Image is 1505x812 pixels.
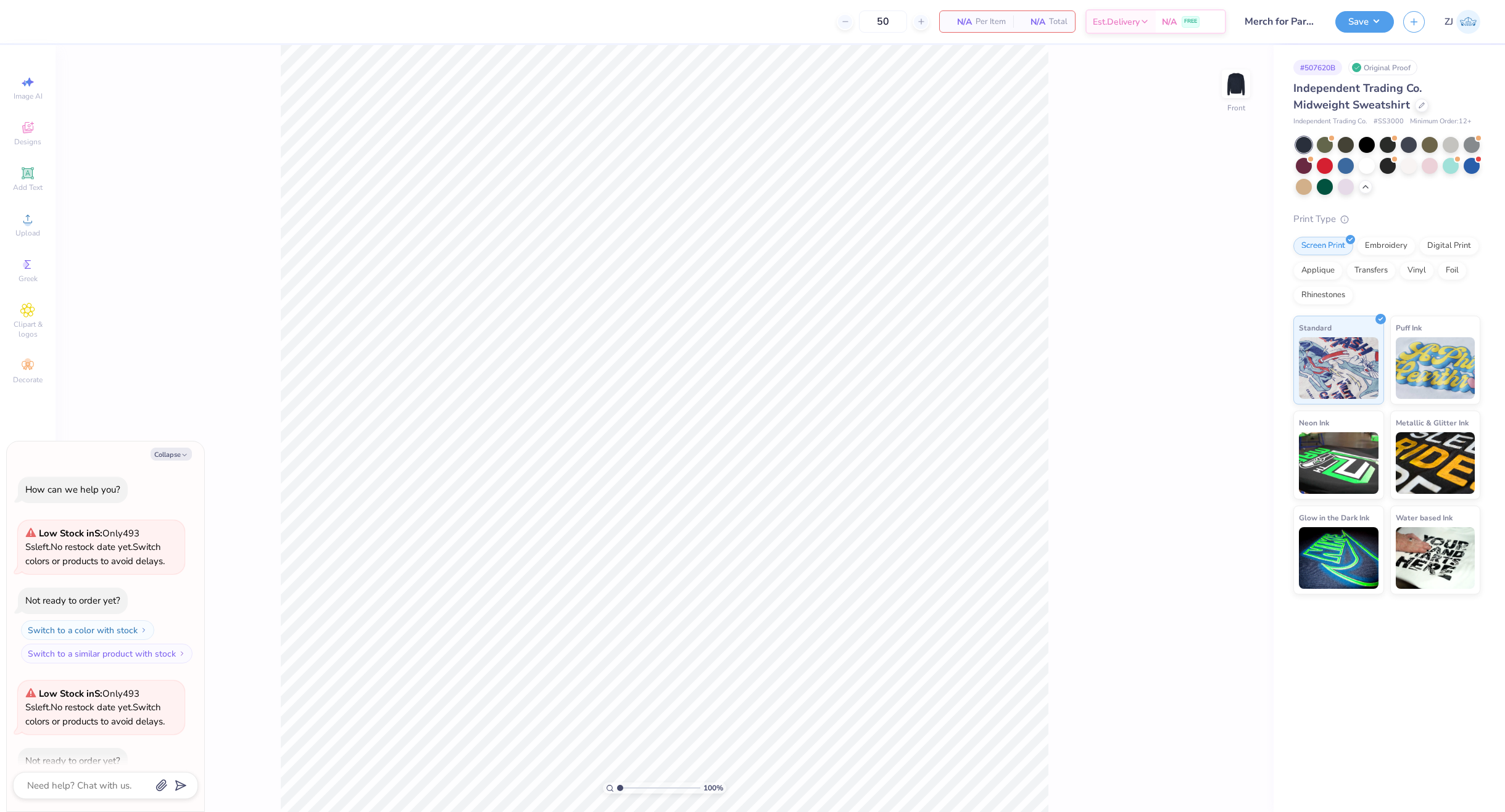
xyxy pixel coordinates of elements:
[178,650,186,657] img: Switch to a similar product with stock
[1299,321,1332,334] span: Standard
[1419,237,1479,255] div: Digital Print
[1396,432,1475,494] img: Metallic & Glitter Ink
[39,687,102,700] strong: Low Stock in S :
[1162,15,1177,28] span: N/A
[1456,10,1480,34] img: Zhor Junavee Antocan
[140,626,147,634] img: Switch to a color with stock
[1235,9,1326,34] input: Untitled Design
[15,228,40,238] span: Upload
[1184,17,1197,26] span: FREE
[1293,237,1353,255] div: Screen Print
[1224,72,1248,96] img: Front
[1348,60,1417,75] div: Original Proof
[1335,11,1394,33] button: Save
[1438,261,1467,280] div: Foil
[1396,416,1469,429] span: Metallic & Glitter Ink
[21,644,193,663] button: Switch to a similar product with stock
[25,687,165,728] span: Only 493 Ss left. Switch colors or products to avoid delays.
[14,137,41,147] span: Designs
[151,448,192,461] button: Collapse
[51,701,133,713] span: No restock date yet.
[21,620,154,640] button: Switch to a color with stock
[1299,511,1369,524] span: Glow in the Dark Ink
[25,527,165,567] span: Only 493 Ss left. Switch colors or products to avoid delays.
[1410,117,1472,127] span: Minimum Order: 12 +
[859,10,907,33] input: – –
[976,15,1006,28] span: Per Item
[1293,81,1422,112] span: Independent Trading Co. Midweight Sweatshirt
[14,91,43,101] span: Image AI
[1293,60,1342,75] div: # 507620B
[1021,15,1045,28] span: N/A
[13,182,43,192] span: Add Text
[1049,15,1068,28] span: Total
[703,782,723,794] span: 100 %
[1445,15,1453,29] span: ZJ
[1299,416,1329,429] span: Neon Ink
[1299,527,1379,589] img: Glow in the Dark Ink
[13,375,43,385] span: Decorate
[1357,237,1416,255] div: Embroidery
[1227,102,1245,113] div: Front
[1299,337,1379,399] img: Standard
[1396,337,1475,399] img: Puff Ink
[25,755,120,767] div: Not ready to order yet?
[1346,261,1396,280] div: Transfers
[1396,511,1453,524] span: Water based Ink
[1293,212,1480,226] div: Print Type
[1293,261,1343,280] div: Applique
[1293,117,1367,127] span: Independent Trading Co.
[6,319,49,339] span: Clipart & logos
[1093,15,1140,28] span: Est. Delivery
[1293,286,1353,305] div: Rhinestones
[1374,117,1404,127] span: # SS3000
[1445,10,1480,34] a: ZJ
[19,274,38,284] span: Greek
[25,483,120,496] div: How can we help you?
[1396,527,1475,589] img: Water based Ink
[39,527,102,539] strong: Low Stock in S :
[1396,321,1422,334] span: Puff Ink
[1399,261,1434,280] div: Vinyl
[25,594,120,607] div: Not ready to order yet?
[51,541,133,553] span: No restock date yet.
[947,15,972,28] span: N/A
[1299,432,1379,494] img: Neon Ink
